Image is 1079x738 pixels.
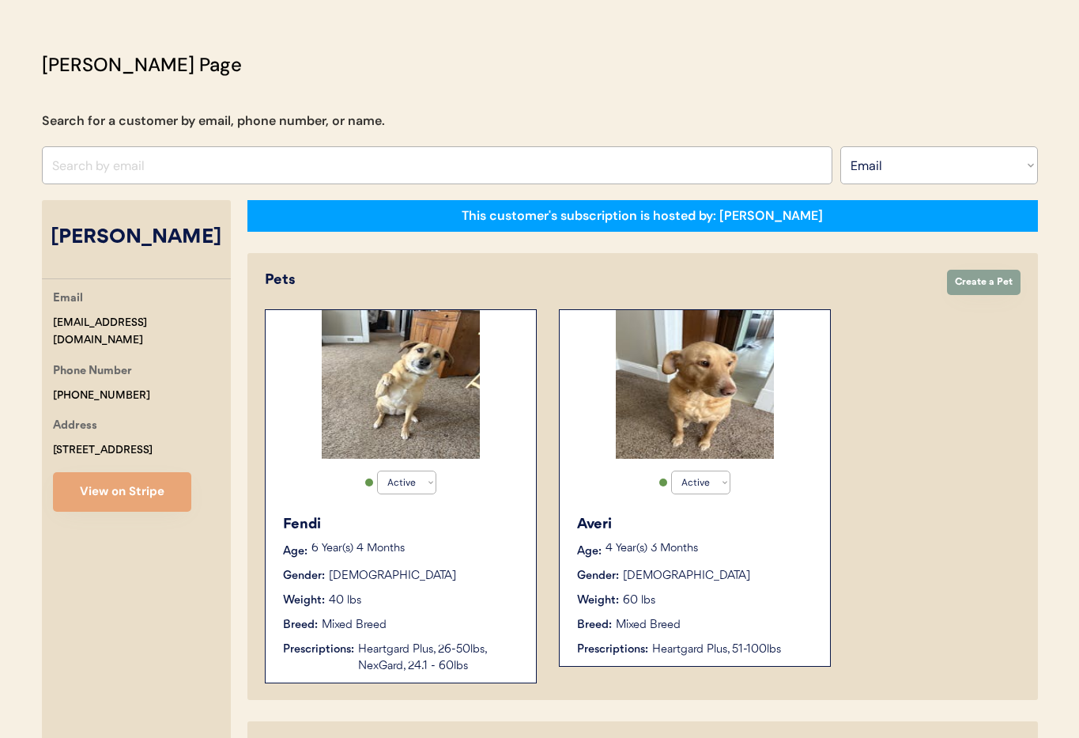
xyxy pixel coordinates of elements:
[623,568,750,585] div: [DEMOGRAPHIC_DATA]
[53,441,153,460] div: [STREET_ADDRESS]
[322,617,387,634] div: Mixed Breed
[577,617,612,634] div: Breed:
[577,641,648,658] div: Prescriptions:
[462,207,823,225] div: This customer's subscription is hosted by: [PERSON_NAME]
[53,290,83,309] div: Email
[652,641,814,658] div: Heartgard Plus, 51-100lbs
[42,146,832,184] input: Search by email
[577,543,602,560] div: Age:
[947,270,1021,295] button: Create a Pet
[606,543,814,554] p: 4 Year(s) 3 Months
[265,270,931,291] div: Pets
[283,617,318,634] div: Breed:
[42,223,231,253] div: [PERSON_NAME]
[53,417,97,437] div: Address
[283,568,325,585] div: Gender:
[577,568,619,585] div: Gender:
[53,472,191,512] button: View on Stripe
[42,112,385,131] div: Search for a customer by email, phone number, or name.
[283,592,325,609] div: Weight:
[616,617,681,634] div: Mixed Breed
[358,641,520,675] div: Heartgard Plus, 26-50lbs, NexGard, 24.1 - 60lbs
[283,514,520,536] div: Fendi
[577,592,619,609] div: Weight:
[577,514,814,536] div: Averi
[53,387,150,405] div: [PHONE_NUMBER]
[53,362,132,382] div: Phone Number
[623,592,655,609] div: 60 lbs
[322,310,480,459] img: https%3A%2F%2Fb1fdecc9f5d32684efbb068259a22d3b.cdn.bubble.io%2Ff1741201211998x793079660733902800%...
[42,51,242,79] div: [PERSON_NAME] Page
[329,568,456,585] div: [DEMOGRAPHIC_DATA]
[283,641,354,658] div: Prescriptions:
[329,592,361,609] div: 40 lbs
[311,543,520,554] p: 6 Year(s) 4 Months
[283,543,307,560] div: Age:
[616,310,774,459] img: https%3A%2F%2Fb1fdecc9f5d32684efbb068259a22d3b.cdn.bubble.io%2Ff1741201664983x316156150101013950%...
[53,314,231,350] div: [EMAIL_ADDRESS][DOMAIN_NAME]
